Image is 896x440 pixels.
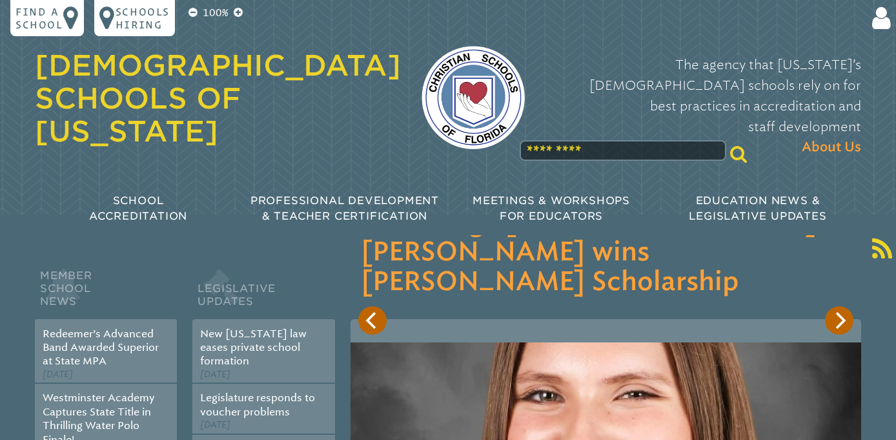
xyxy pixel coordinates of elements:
[192,266,334,319] h2: Legislative Updates
[200,328,307,368] a: New [US_STATE] law eases private school formation
[200,369,230,380] span: [DATE]
[473,194,630,222] span: Meetings & Workshops for Educators
[15,5,63,31] p: Find a school
[200,392,315,417] a: Legislature responds to voucher problems
[200,419,230,430] span: [DATE]
[358,306,387,335] button: Previous
[422,46,525,149] img: csf-logo-web-colors.png
[35,48,401,148] a: [DEMOGRAPHIC_DATA] Schools of [US_STATE]
[802,137,861,158] span: About Us
[200,5,231,21] p: 100%
[361,208,851,297] h3: Cambridge [DEMOGRAPHIC_DATA][PERSON_NAME] wins [PERSON_NAME] Scholarship
[545,54,861,158] p: The agency that [US_STATE]’s [DEMOGRAPHIC_DATA] schools rely on for best practices in accreditati...
[250,194,439,222] span: Professional Development & Teacher Certification
[116,5,170,31] p: Schools Hiring
[43,328,159,368] a: Redeemer’s Advanced Band Awarded Superior at State MPA
[43,369,73,380] span: [DATE]
[89,194,187,222] span: School Accreditation
[689,194,826,222] span: Education News & Legislative Updates
[825,306,853,335] button: Next
[35,266,177,319] h2: Member School News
